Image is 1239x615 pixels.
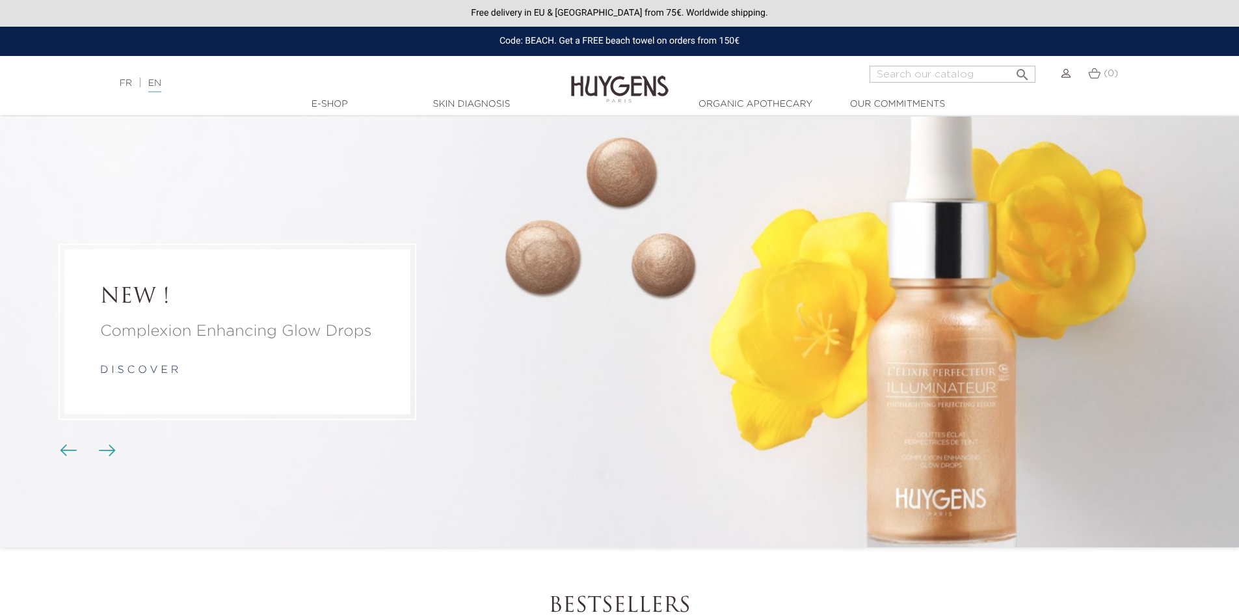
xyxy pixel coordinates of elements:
[113,75,507,91] div: |
[1104,69,1118,78] span: (0)
[100,365,178,376] a: d i s c o v e r
[120,79,132,88] a: FR
[100,320,375,343] a: Complexion Enhancing Glow Drops
[1015,63,1030,79] i: 
[691,98,821,111] a: Organic Apothecary
[870,66,1035,83] input: Search
[1011,62,1034,79] button: 
[100,285,375,310] a: NEW !
[148,79,161,92] a: EN
[65,441,107,461] div: Carousel buttons
[571,55,669,105] img: Huygens
[406,98,537,111] a: Skin Diagnosis
[833,98,963,111] a: Our commitments
[265,98,395,111] a: E-Shop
